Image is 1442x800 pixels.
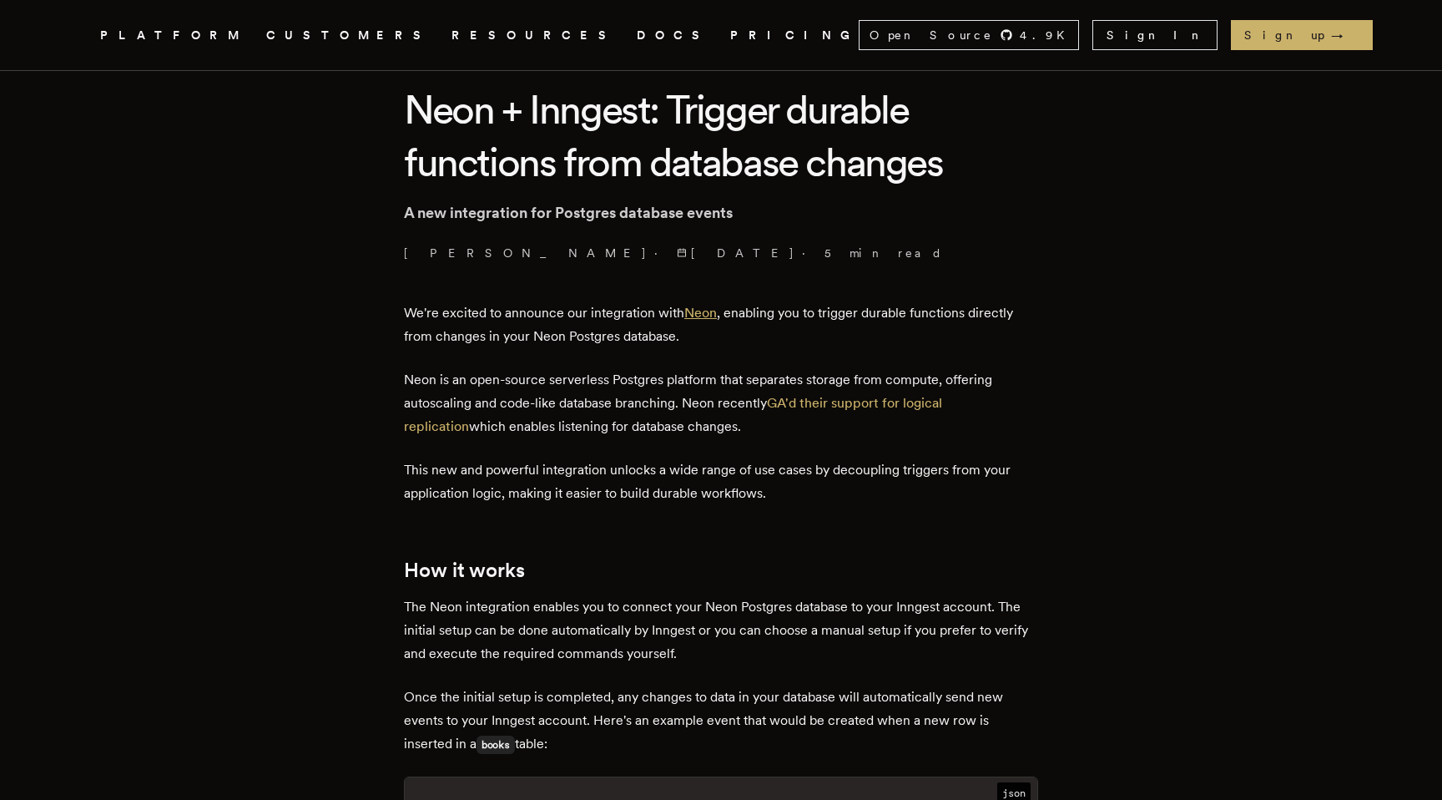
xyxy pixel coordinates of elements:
h2: How it works [404,559,1038,582]
a: CUSTOMERS [266,25,431,46]
span: → [1331,27,1359,43]
a: PRICING [730,25,859,46]
p: A new integration for Postgres database events [404,201,1038,225]
span: [DATE] [677,245,795,261]
p: This new and powerful integration unlocks a wide range of use cases by decoupling triggers from y... [404,458,1038,505]
button: RESOURCES [451,25,617,46]
code: books [476,736,515,754]
a: DOCS [637,25,710,46]
a: Sign In [1092,20,1218,50]
p: The Neon integration enables you to connect your Neon Postgres database to your Inngest account. ... [404,595,1038,666]
span: Open Source [870,27,993,43]
h1: Neon + Inngest: Trigger durable functions from database changes [404,84,1038,188]
span: 5 min read [824,245,943,261]
a: Neon [684,305,717,321]
a: GA'd their support for logical replication [404,395,942,434]
p: We're excited to announce our integration with , enabling you to trigger durable functions direct... [404,301,1038,348]
a: [PERSON_NAME] [404,245,648,261]
button: PLATFORM [100,25,246,46]
p: Neon is an open-source serverless Postgres platform that separates storage from compute, offering... [404,368,1038,438]
a: Sign up [1231,20,1373,50]
p: Once the initial setup is completed, any changes to data in your database will automatically send... [404,686,1038,757]
span: 4.9 K [1020,27,1075,43]
p: · · [404,245,1038,261]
